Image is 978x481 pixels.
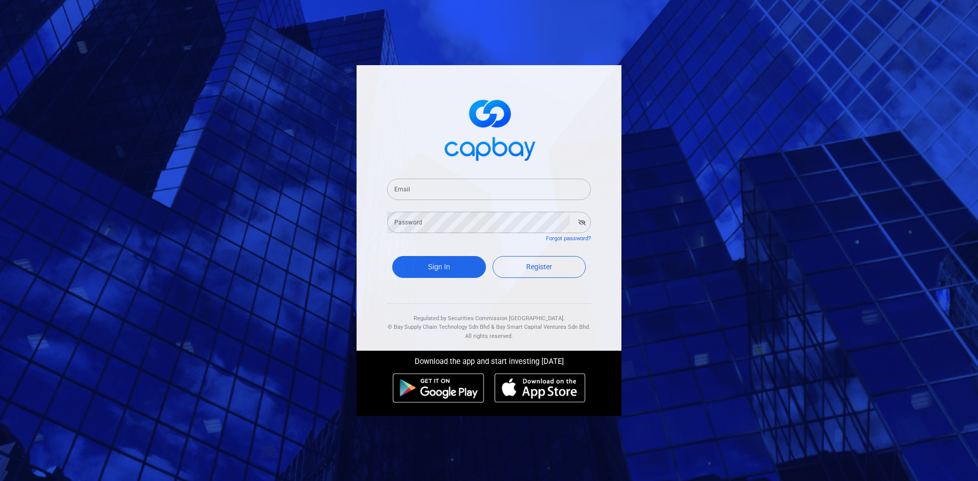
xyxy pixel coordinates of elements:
img: logo [438,91,540,166]
img: android [393,373,484,403]
a: Register [493,256,586,278]
div: Download the app and start investing [DATE] [349,351,629,368]
button: Sign In [392,256,486,278]
span: Register [526,263,552,271]
div: Regulated by Securities Commission [GEOGRAPHIC_DATA]. & All rights reserved. [387,304,591,341]
span: Bay Smart Capital Ventures Sdn Bhd. [496,324,590,330]
img: ios [495,373,585,403]
span: © Bay Supply Chain Technology Sdn Bhd [388,324,490,330]
a: Forgot password? [546,235,591,242]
